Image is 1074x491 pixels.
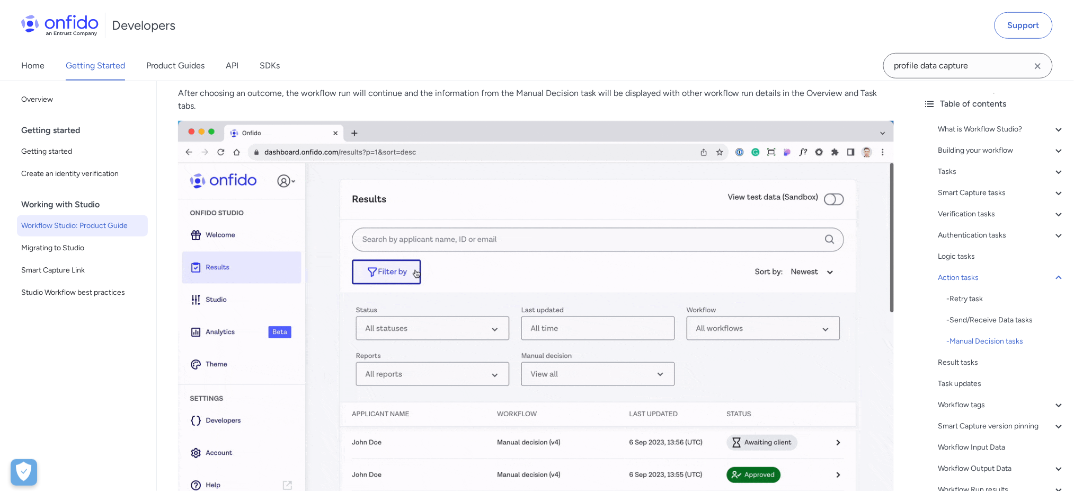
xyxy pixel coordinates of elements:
[21,15,99,36] img: Onfido Logo
[947,335,1066,348] div: - Manual Decision tasks
[938,462,1066,475] a: Workflow Output Data
[260,51,280,81] a: SDKs
[17,238,148,259] a: Migrating to Studio
[995,12,1053,39] a: Support
[11,459,37,486] button: Open Preferences
[938,271,1066,284] a: Action tasks
[924,98,1066,110] div: Table of contents
[938,420,1066,433] a: Smart Capture version pinning
[938,123,1066,136] a: What is Workflow Studio?
[21,264,144,277] span: Smart Capture Link
[146,51,205,81] a: Product Guides
[21,220,144,232] span: Workflow Studio: Product Guide
[21,286,144,299] span: Studio Workflow best practices
[938,441,1066,454] a: Workflow Input Data
[938,399,1066,411] a: Workflow tags
[21,93,144,106] span: Overview
[17,163,148,185] a: Create an identity verification
[17,141,148,162] a: Getting started
[947,335,1066,348] a: -Manual Decision tasks
[11,459,37,486] div: Cookie Preferences
[938,165,1066,178] a: Tasks
[947,293,1066,305] a: -Retry task
[17,215,148,236] a: Workflow Studio: Product Guide
[17,282,148,303] a: Studio Workflow best practices
[226,51,238,81] a: API
[21,51,45,81] a: Home
[938,250,1066,263] a: Logic tasks
[178,87,894,112] p: After choosing an outcome, the workflow run will continue and the information from the Manual Dec...
[21,194,152,215] div: Working with Studio
[17,89,148,110] a: Overview
[938,208,1066,221] a: Verification tasks
[112,17,175,34] h1: Developers
[938,229,1066,242] a: Authentication tasks
[66,51,125,81] a: Getting Started
[938,378,1066,390] a: Task updates
[1032,60,1044,73] svg: Clear search field button
[21,145,144,158] span: Getting started
[938,144,1066,157] a: Building your workflow
[938,356,1066,369] a: Result tasks
[883,53,1053,78] input: Onfido search input field
[21,120,152,141] div: Getting started
[938,187,1066,199] a: Smart Capture tasks
[947,314,1066,327] div: - Send/Receive Data tasks
[17,260,148,281] a: Smart Capture Link
[947,314,1066,327] a: -Send/Receive Data tasks
[21,168,144,180] span: Create an identity verification
[947,293,1066,305] div: - Retry task
[21,242,144,255] span: Migrating to Studio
